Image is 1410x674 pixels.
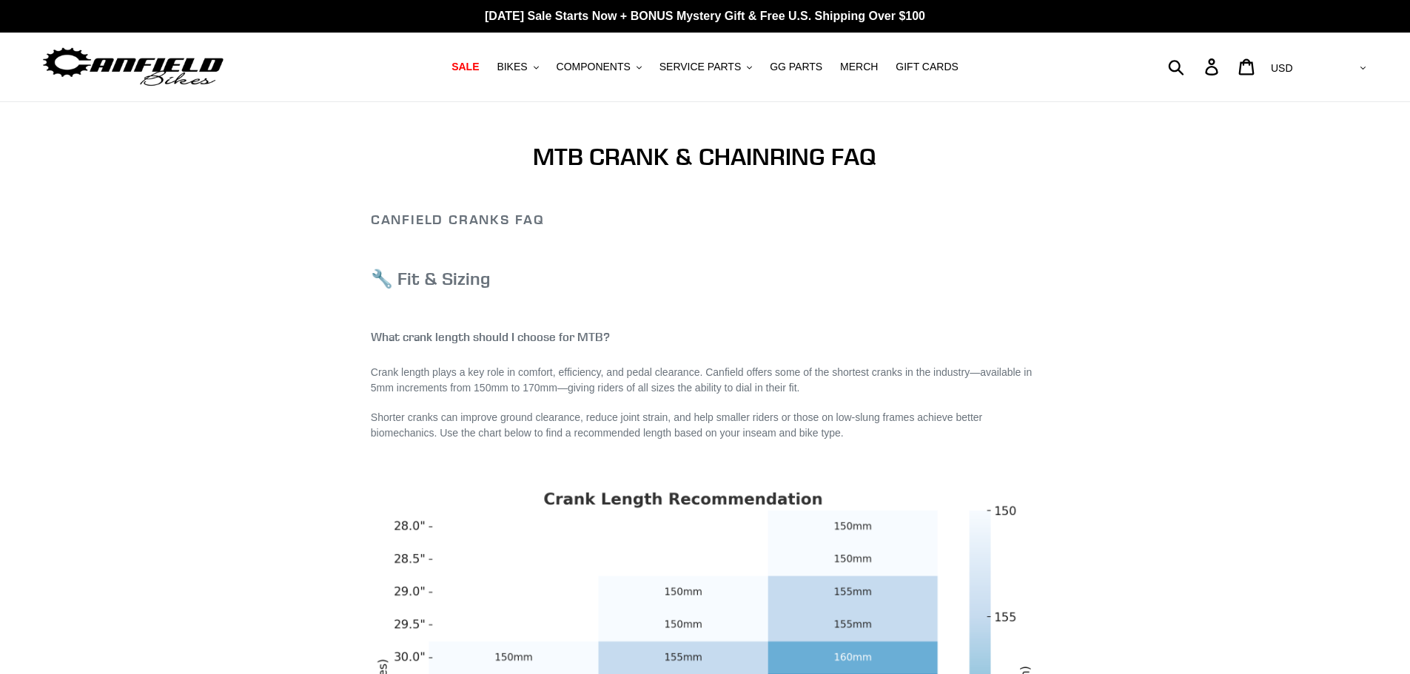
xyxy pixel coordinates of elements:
[371,212,1039,228] h2: Canfield Cranks FAQ
[371,330,1039,344] h4: What crank length should I choose for MTB?
[41,44,226,90] img: Canfield Bikes
[770,61,822,73] span: GG PARTS
[652,57,759,77] button: SERVICE PARTS
[888,57,966,77] a: GIFT CARDS
[444,57,486,77] a: SALE
[833,57,885,77] a: MERCH
[371,365,1039,396] p: Crank length plays a key role in comfort, efficiency, and pedal clearance. Canfield offers some o...
[497,61,527,73] span: BIKES
[1176,50,1214,83] input: Search
[451,61,479,73] span: SALE
[896,61,959,73] span: GIFT CARDS
[371,143,1039,171] h1: MTB CRANK & CHAINRING FAQ
[549,57,649,77] button: COMPONENTS
[371,268,1039,289] h3: 🔧 Fit & Sizing
[371,410,1039,441] p: Shorter cranks can improve ground clearance, reduce joint strain, and help smaller riders or thos...
[557,61,631,73] span: COMPONENTS
[762,57,830,77] a: GG PARTS
[840,61,878,73] span: MERCH
[489,57,545,77] button: BIKES
[659,61,741,73] span: SERVICE PARTS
